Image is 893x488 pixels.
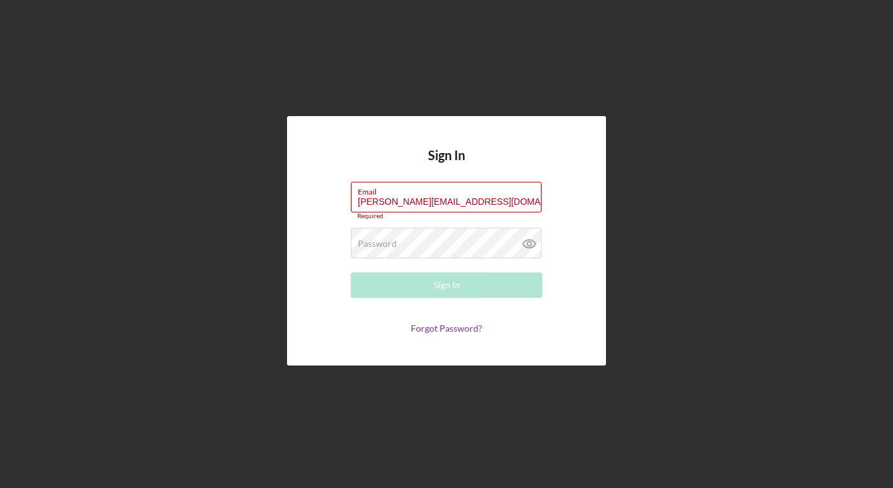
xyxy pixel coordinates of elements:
[428,148,465,182] h4: Sign In
[358,239,397,249] label: Password
[351,272,542,298] button: Sign In
[358,182,542,196] label: Email
[351,212,542,220] div: Required
[411,323,482,334] a: Forgot Password?
[434,272,460,298] div: Sign In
